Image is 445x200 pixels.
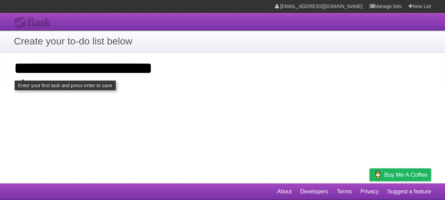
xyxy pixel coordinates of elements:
[14,34,431,49] h1: Create your to-do list below
[337,185,352,198] a: Terms
[14,16,56,29] div: Flask
[277,185,292,198] a: About
[384,169,428,181] span: Buy me a coffee
[361,185,379,198] a: Privacy
[387,185,431,198] a: Suggest a feature
[373,169,382,181] img: Buy me a coffee
[370,168,431,181] a: Buy me a coffee
[300,185,328,198] a: Developers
